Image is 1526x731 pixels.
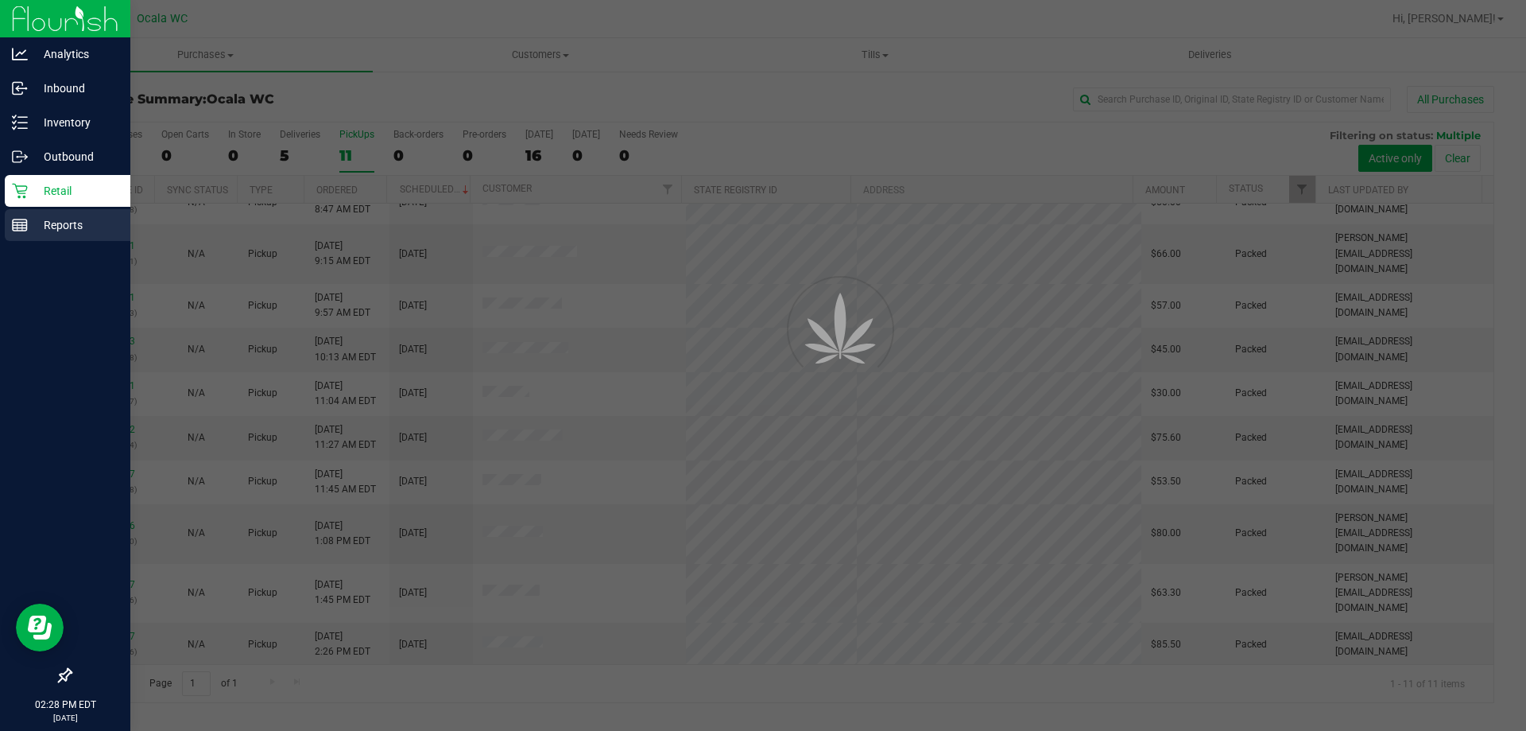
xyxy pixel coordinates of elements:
[28,181,123,200] p: Retail
[12,46,28,62] inline-svg: Analytics
[28,216,123,235] p: Reports
[28,79,123,98] p: Inbound
[7,712,123,724] p: [DATE]
[28,45,123,64] p: Analytics
[12,183,28,199] inline-svg: Retail
[7,698,123,712] p: 02:28 PM EDT
[12,115,28,130] inline-svg: Inventory
[12,149,28,165] inline-svg: Outbound
[12,217,28,233] inline-svg: Reports
[28,147,123,166] p: Outbound
[16,604,64,651] iframe: Resource center
[28,113,123,132] p: Inventory
[12,80,28,96] inline-svg: Inbound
